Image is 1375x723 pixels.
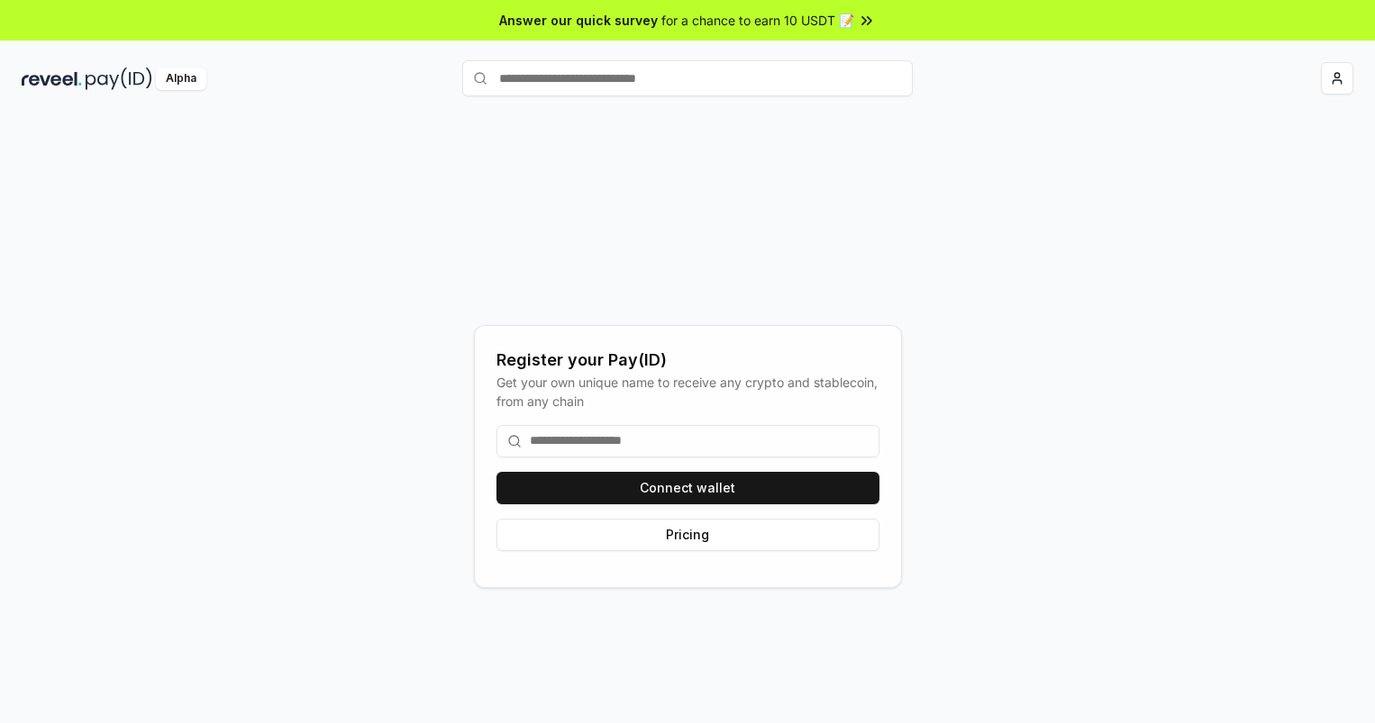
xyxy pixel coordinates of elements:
button: Connect wallet [496,472,879,504]
img: reveel_dark [22,68,82,90]
button: Pricing [496,519,879,551]
div: Register your Pay(ID) [496,348,879,373]
div: Get your own unique name to receive any crypto and stablecoin, from any chain [496,373,879,411]
div: Alpha [156,68,206,90]
img: pay_id [86,68,152,90]
span: for a chance to earn 10 USDT 📝 [661,11,854,30]
span: Answer our quick survey [499,11,658,30]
